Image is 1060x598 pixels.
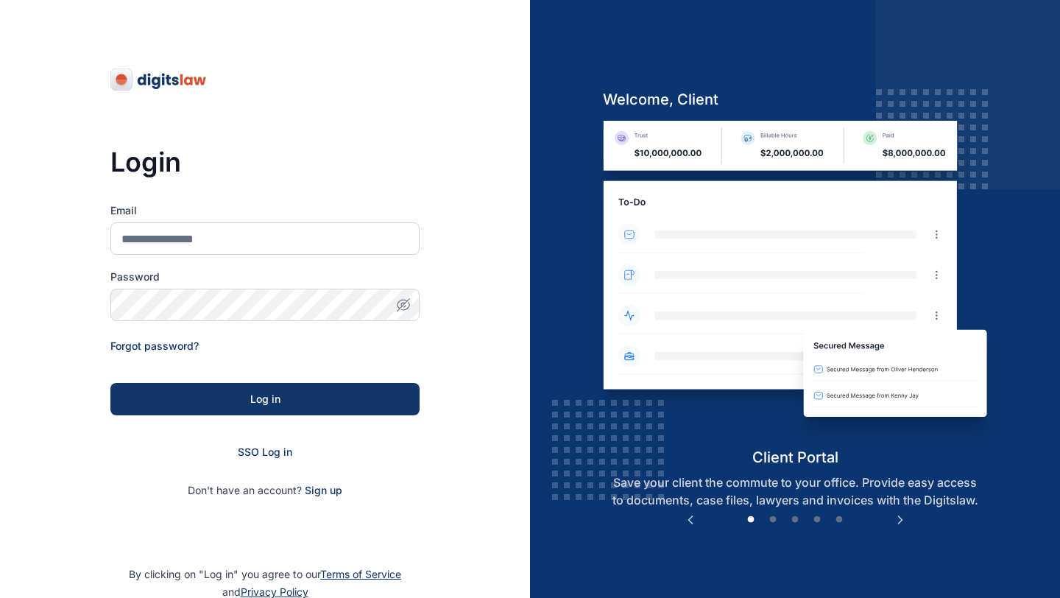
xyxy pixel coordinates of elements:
button: 5 [832,513,847,527]
a: SSO Log in [238,446,292,458]
a: Terms of Service [320,568,401,580]
button: 2 [766,513,780,527]
a: Forgot password? [110,340,199,352]
img: client-portal [591,121,1000,447]
h5: welcome, client [591,89,1000,110]
button: 4 [810,513,824,527]
button: Previous [683,513,698,527]
p: Don't have an account? [110,483,420,498]
img: digitslaw-logo [110,68,208,91]
button: 1 [743,513,758,527]
a: Privacy Policy [241,585,308,598]
button: Log in [110,383,420,415]
button: 3 [788,513,802,527]
button: Next [893,513,908,527]
h3: Login [110,147,420,177]
label: Password [110,270,420,284]
p: Save your client the commute to your office. Provide easy access to documents, case files, lawyer... [591,474,1000,509]
label: Email [110,203,420,218]
span: and [222,585,308,598]
a: Sign up [305,484,342,496]
h5: client portal [591,447,1000,468]
div: Log in [134,392,396,407]
span: Sign up [305,483,342,498]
